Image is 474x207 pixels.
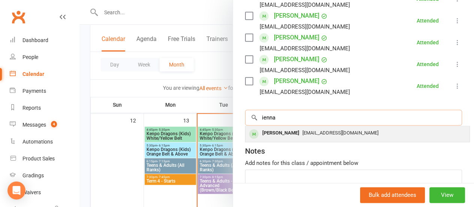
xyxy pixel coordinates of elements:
[10,184,79,201] a: Waivers
[22,54,38,60] div: People
[249,129,259,139] div: member
[22,122,46,128] div: Messages
[10,83,79,100] a: Payments
[260,22,350,32] div: [EMAIL_ADDRESS][DOMAIN_NAME]
[260,65,350,75] div: [EMAIL_ADDRESS][DOMAIN_NAME]
[417,40,439,45] div: Attended
[245,110,462,125] input: Search to add attendees
[22,105,41,111] div: Reports
[245,159,462,168] div: Add notes for this class / appointment below
[274,32,319,44] a: [PERSON_NAME]
[9,8,28,26] a: Clubworx
[22,71,44,77] div: Calendar
[417,83,439,89] div: Attended
[10,116,79,133] a: Messages 4
[417,18,439,23] div: Attended
[22,189,41,195] div: Waivers
[10,49,79,66] a: People
[260,87,350,97] div: [EMAIL_ADDRESS][DOMAIN_NAME]
[22,88,46,94] div: Payments
[360,187,425,203] button: Bulk add attendees
[274,75,319,87] a: [PERSON_NAME]
[10,150,79,167] a: Product Sales
[245,146,265,156] div: Notes
[10,100,79,116] a: Reports
[274,10,319,22] a: [PERSON_NAME]
[51,121,57,127] span: 4
[22,37,48,43] div: Dashboard
[10,133,79,150] a: Automations
[7,181,25,199] div: Open Intercom Messenger
[274,53,319,65] a: [PERSON_NAME]
[429,187,465,203] button: View
[22,172,44,178] div: Gradings
[302,130,378,136] span: [EMAIL_ADDRESS][DOMAIN_NAME]
[22,156,55,162] div: Product Sales
[22,139,53,145] div: Automations
[10,66,79,83] a: Calendar
[417,62,439,67] div: Attended
[10,32,79,49] a: Dashboard
[259,128,302,139] div: [PERSON_NAME]
[10,167,79,184] a: Gradings
[260,44,350,53] div: [EMAIL_ADDRESS][DOMAIN_NAME]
